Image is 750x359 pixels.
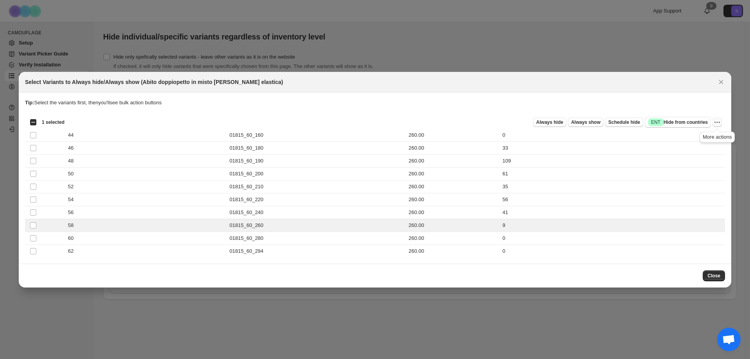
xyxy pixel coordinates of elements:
td: 0 [500,129,725,141]
td: 260.00 [406,206,500,219]
button: Close [703,270,725,281]
td: 01815_60_210 [227,180,406,193]
td: 0 [500,232,725,245]
td: 9 [500,219,725,232]
td: 260.00 [406,154,500,167]
td: 01815_60_160 [227,129,406,141]
span: 54 [68,196,78,204]
button: SuccessENTHide from countries [645,117,711,128]
button: Always show [568,118,604,127]
span: 48 [68,157,78,165]
td: 260.00 [406,245,500,257]
div: Aprire la chat [717,328,741,351]
span: Hide from countries [648,118,708,126]
span: 62 [68,247,78,255]
td: 260.00 [406,193,500,206]
span: Schedule hide [608,119,640,125]
button: More actions [712,118,722,127]
td: 56 [500,193,725,206]
td: 01815_60_294 [227,245,406,257]
td: 01815_60_220 [227,193,406,206]
button: Always hide [533,118,566,127]
span: Always hide [536,119,563,125]
td: 260.00 [406,167,500,180]
span: 52 [68,183,78,191]
span: ENT [651,119,661,125]
span: 1 selected [42,119,64,125]
span: Close [707,273,720,279]
td: 01815_60_200 [227,167,406,180]
td: 260.00 [406,232,500,245]
span: 58 [68,221,78,229]
td: 260.00 [406,129,500,141]
span: 56 [68,209,78,216]
span: 60 [68,234,78,242]
span: Always show [571,119,600,125]
p: Select the variants first, then you'll see bulk action buttons [25,99,725,107]
strong: Tip: [25,100,34,105]
td: 01815_60_240 [227,206,406,219]
td: 260.00 [406,180,500,193]
span: 50 [68,170,78,178]
td: 41 [500,206,725,219]
h2: Select Variants to Always hide/Always show (Abito doppiopetto in misto [PERSON_NAME] elastica) [25,78,283,86]
td: 109 [500,154,725,167]
td: 35 [500,180,725,193]
td: 260.00 [406,219,500,232]
td: 0 [500,245,725,257]
td: 01815_60_190 [227,154,406,167]
td: 01815_60_260 [227,219,406,232]
button: Schedule hide [605,118,643,127]
button: Close [716,77,727,88]
td: 260.00 [406,141,500,154]
span: 46 [68,144,78,152]
td: 01815_60_180 [227,141,406,154]
td: 01815_60_280 [227,232,406,245]
td: 61 [500,167,725,180]
span: 44 [68,131,78,139]
td: 33 [500,141,725,154]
